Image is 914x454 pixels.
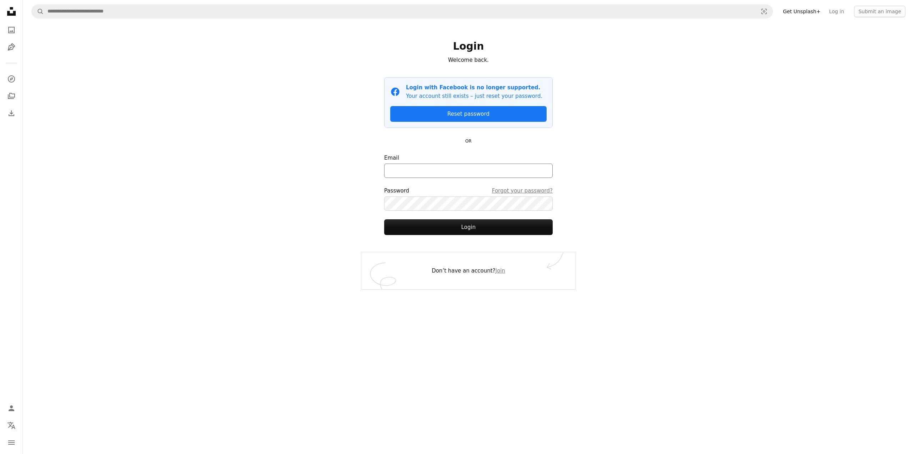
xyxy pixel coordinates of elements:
button: Visual search [755,5,773,18]
button: Language [4,418,19,433]
input: Email [384,164,553,178]
button: Menu [4,435,19,450]
a: Photos [4,23,19,37]
a: Download History [4,106,19,120]
a: Explore [4,72,19,86]
form: Find visuals sitewide [31,4,773,19]
a: Forgot your password? [492,186,553,195]
label: Email [384,154,553,178]
a: Get Unsplash+ [779,6,825,17]
p: Login with Facebook is no longer supported. [406,83,542,92]
a: Home — Unsplash [4,4,19,20]
a: Collections [4,89,19,103]
button: Search Unsplash [32,5,44,18]
div: Don’t have an account? [361,252,576,289]
p: Your account still exists – just reset your password. [406,92,542,100]
button: Submit an image [854,6,905,17]
small: OR [465,139,472,144]
a: Log in / Sign up [4,401,19,415]
a: Illustrations [4,40,19,54]
input: PasswordForgot your password? [384,196,553,211]
button: Login [384,219,553,235]
a: Reset password [390,106,547,122]
a: Log in [825,6,848,17]
p: Welcome back. [384,56,553,64]
h1: Login [384,40,553,53]
a: Join [496,268,505,274]
div: Password [384,186,553,195]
